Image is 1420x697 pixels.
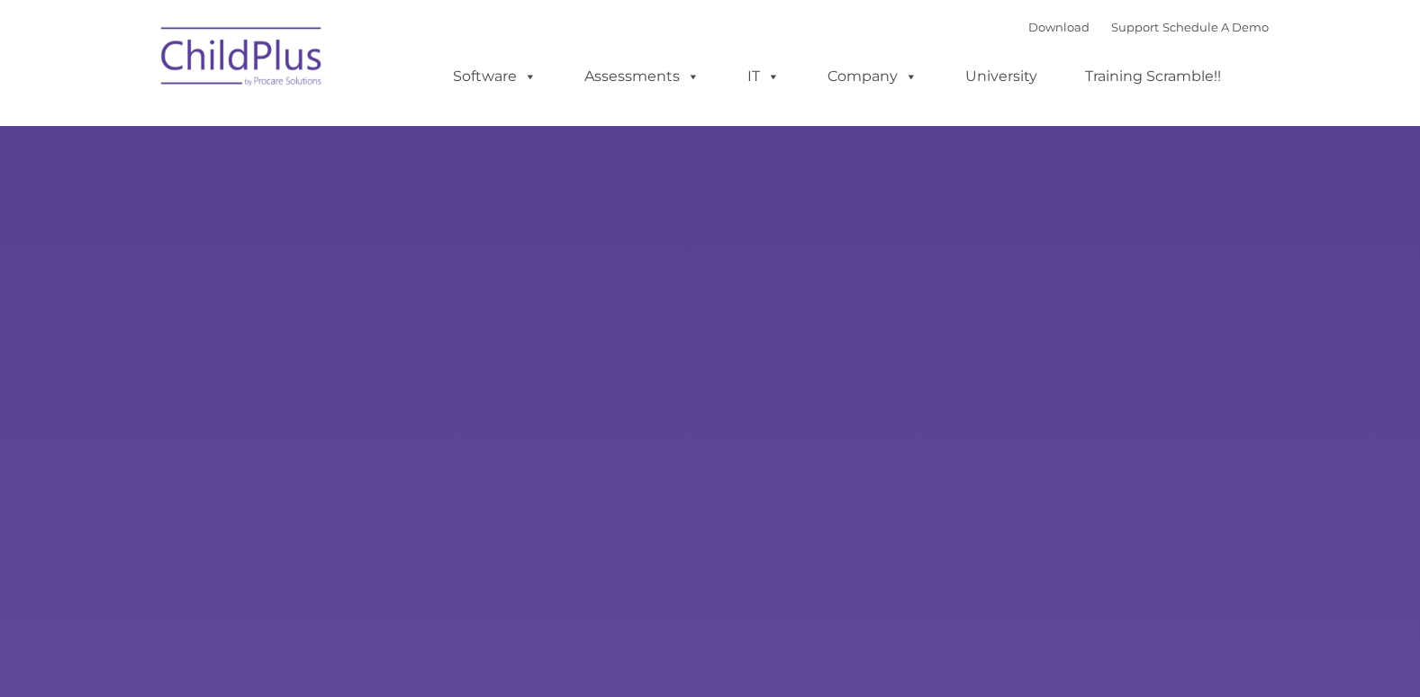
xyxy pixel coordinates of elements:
a: Support [1111,20,1159,34]
a: Download [1028,20,1090,34]
a: Assessments [566,59,718,95]
a: Software [435,59,555,95]
img: ChildPlus by Procare Solutions [152,14,332,104]
a: Company [809,59,936,95]
a: University [947,59,1055,95]
font: | [1028,20,1269,34]
a: Schedule A Demo [1162,20,1269,34]
a: Training Scramble!! [1067,59,1239,95]
a: IT [729,59,798,95]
